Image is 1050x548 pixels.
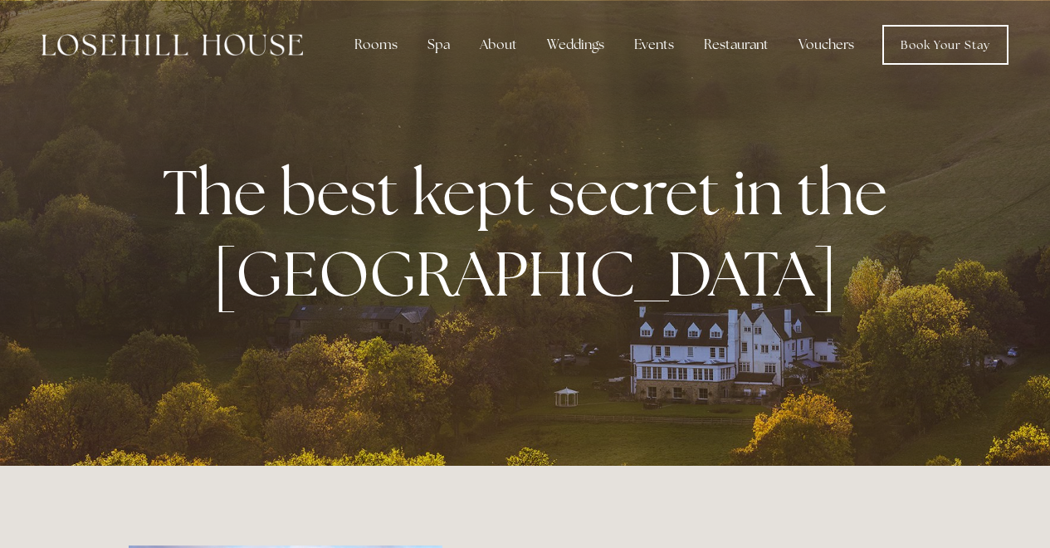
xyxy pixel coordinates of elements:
[341,28,411,61] div: Rooms
[42,34,303,56] img: Losehill House
[534,28,618,61] div: Weddings
[691,28,782,61] div: Restaurant
[785,28,867,61] a: Vouchers
[621,28,687,61] div: Events
[163,151,901,314] strong: The best kept secret in the [GEOGRAPHIC_DATA]
[466,28,530,61] div: About
[882,25,1008,65] a: Book Your Stay
[414,28,463,61] div: Spa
